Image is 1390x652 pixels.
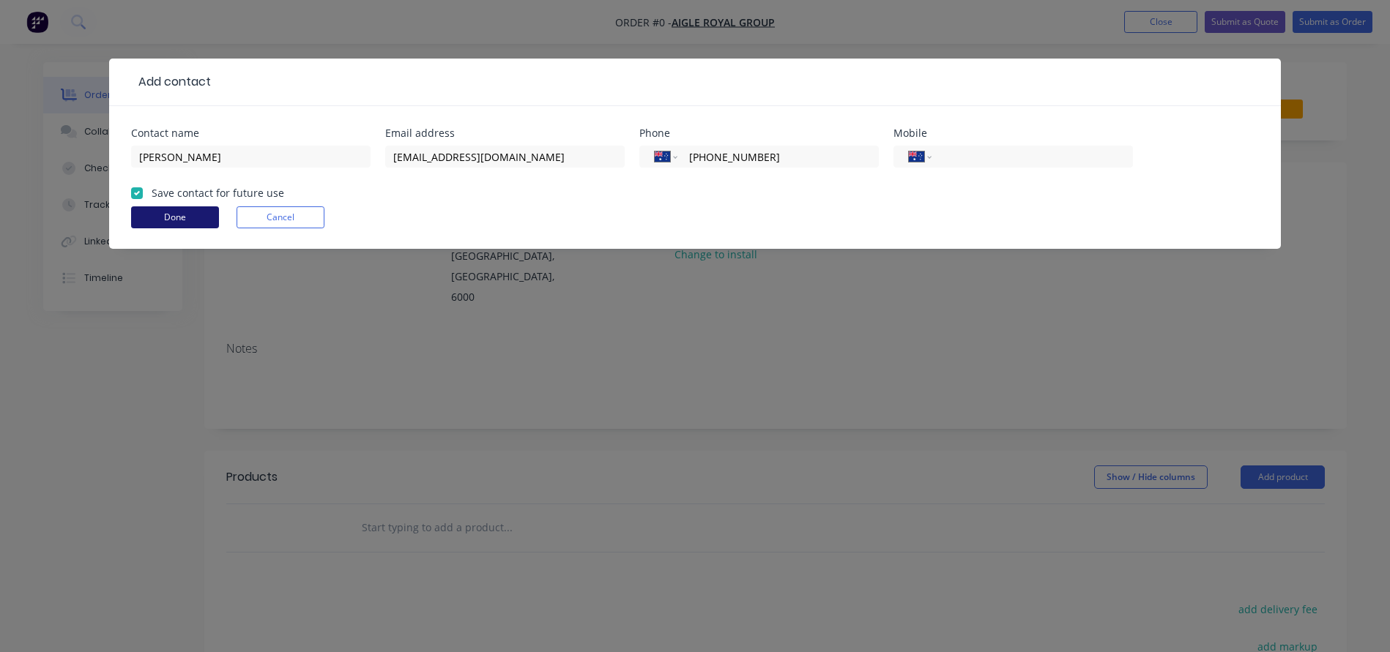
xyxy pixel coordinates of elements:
[152,185,284,201] label: Save contact for future use
[237,206,324,228] button: Cancel
[385,128,625,138] div: Email address
[893,128,1133,138] div: Mobile
[639,128,879,138] div: Phone
[131,73,211,91] div: Add contact
[131,206,219,228] button: Done
[131,128,371,138] div: Contact name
